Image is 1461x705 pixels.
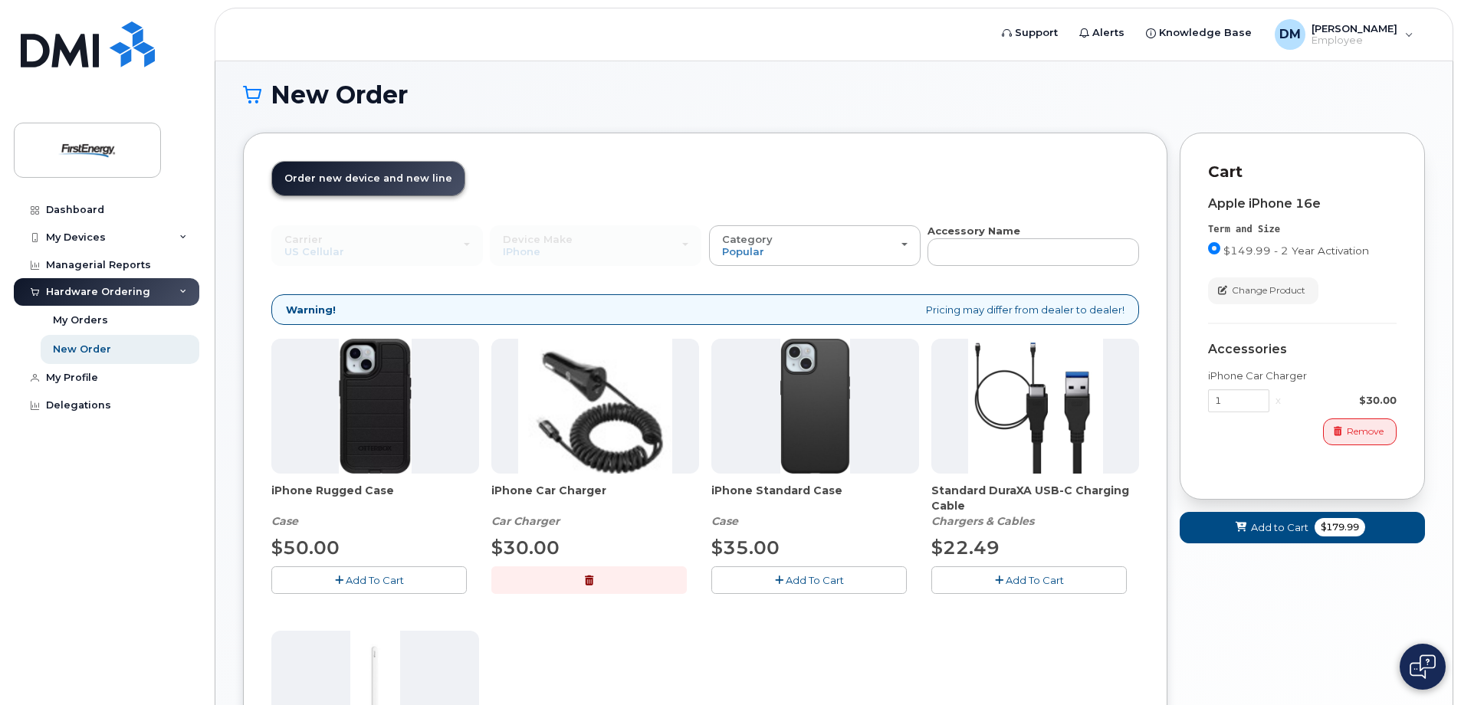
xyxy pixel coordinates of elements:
[931,483,1139,513] span: Standard DuraXA USB-C Charging Cable
[1208,161,1397,183] p: Cart
[1180,512,1425,543] button: Add to Cart $179.99
[1232,284,1305,297] span: Change Product
[1208,343,1397,356] div: Accessories
[1208,242,1220,254] input: $149.99 - 2 Year Activation
[271,566,467,593] button: Add To Cart
[931,536,1000,559] span: $22.49
[1208,223,1397,236] div: Term and Size
[1208,277,1318,304] button: Change Product
[931,566,1127,593] button: Add To Cart
[271,536,340,559] span: $50.00
[711,483,919,513] span: iPhone Standard Case
[711,514,738,528] em: Case
[491,536,560,559] span: $30.00
[271,294,1139,326] div: Pricing may differ from dealer to dealer!
[709,225,921,265] button: Category Popular
[722,245,764,257] span: Popular
[1006,574,1064,586] span: Add To Cart
[1269,393,1287,408] div: x
[1251,520,1308,535] span: Add to Cart
[1223,244,1369,257] span: $149.99 - 2 Year Activation
[1208,197,1397,211] div: Apple iPhone 16e
[780,339,850,474] img: Symmetry.jpg
[968,339,1103,474] img: ChargeCable.jpg
[346,574,404,586] span: Add To Cart
[931,483,1139,529] div: Standard DuraXA USB-C Charging Cable
[927,225,1020,237] strong: Accessory Name
[786,574,844,586] span: Add To Cart
[243,81,1425,108] h1: New Order
[711,566,907,593] button: Add To Cart
[491,514,560,528] em: Car Charger
[1208,369,1397,383] div: iPhone Car Charger
[1315,518,1365,536] span: $179.99
[284,172,452,184] span: Order new device and new line
[491,483,699,513] span: iPhone Car Charger
[339,339,412,474] img: Defender.jpg
[711,483,919,529] div: iPhone Standard Case
[1287,393,1397,408] div: $30.00
[491,483,699,529] div: iPhone Car Charger
[271,483,479,529] div: iPhone Rugged Case
[286,303,336,317] strong: Warning!
[711,536,780,559] span: $35.00
[931,514,1034,528] em: Chargers & Cables
[518,339,672,474] img: iphonesecg.jpg
[271,483,479,513] span: iPhone Rugged Case
[271,514,298,528] em: Case
[1410,654,1436,679] img: Open chat
[722,233,773,245] span: Category
[1347,425,1384,438] span: Remove
[1323,418,1397,445] button: Remove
